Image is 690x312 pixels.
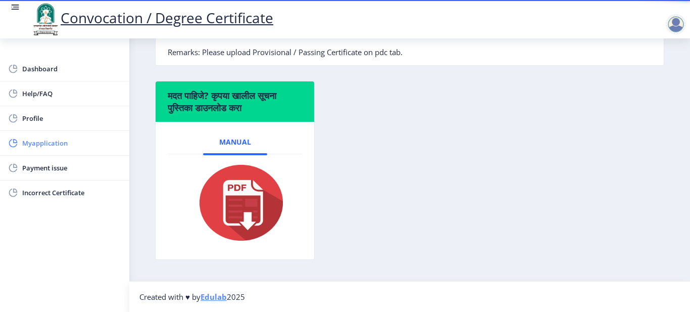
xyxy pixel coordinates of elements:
[22,112,121,124] span: Profile
[203,130,267,154] a: Manual
[22,63,121,75] span: Dashboard
[219,138,251,146] span: Manual
[30,2,61,36] img: logo
[22,87,121,100] span: Help/FAQ
[168,90,302,114] h6: मदत पाहिजे? कृपया खालील सूचना पुस्तिका डाउनलोड करा
[22,137,121,149] span: Myapplication
[30,8,273,27] a: Convocation / Degree Certificate
[168,47,403,57] span: Remarks: Please upload Provisional / Passing Certificate on pdc tab.
[139,292,245,302] span: Created with ♥ by 2025
[22,162,121,174] span: Payment issue
[201,292,227,302] a: Edulab
[22,187,121,199] span: Incorrect Certificate
[184,162,285,243] img: pdf.png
